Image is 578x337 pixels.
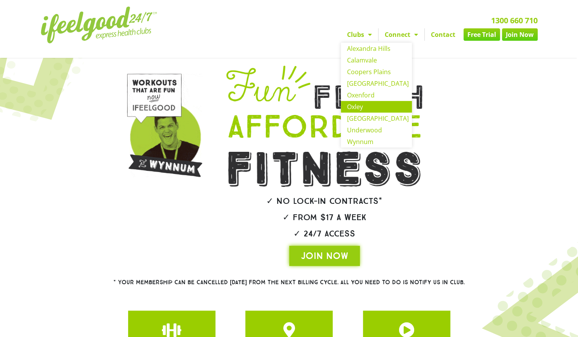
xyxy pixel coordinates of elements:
[341,89,412,101] a: Oxenford
[341,78,412,89] a: [GEOGRAPHIC_DATA]
[301,250,348,262] span: JOIN NOW
[217,28,538,41] nav: Menu
[341,43,412,148] ul: Clubs
[341,43,412,54] a: Alexandra Hills
[341,124,412,136] a: Underwood
[341,54,412,66] a: Calamvale
[425,28,462,41] a: Contact
[205,197,444,205] h2: ✓ No lock-in contracts*
[289,246,360,266] a: JOIN NOW
[205,229,444,238] h2: ✓ 24/7 Access
[205,213,444,222] h2: ✓ From $17 a week
[341,136,412,148] a: Wynnum
[491,15,538,26] a: 1300 660 710
[85,280,493,285] h2: * Your membership can be cancelled [DATE] from the next billing cycle. All you need to do is noti...
[378,28,424,41] a: Connect
[502,28,538,41] a: Join Now
[341,113,412,124] a: [GEOGRAPHIC_DATA]
[463,28,500,41] a: Free Trial
[341,101,412,113] a: Oxley
[341,28,378,41] a: Clubs
[341,66,412,78] a: Coopers Plains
